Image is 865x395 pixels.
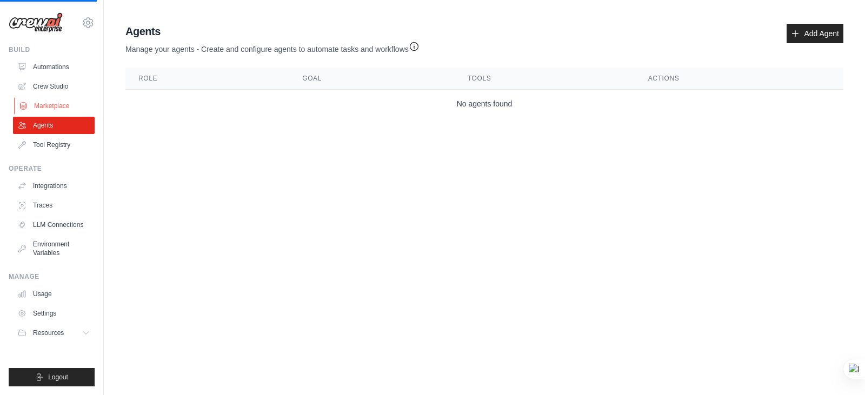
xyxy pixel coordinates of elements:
[13,117,95,134] a: Agents
[33,329,64,337] span: Resources
[48,373,68,381] span: Logout
[13,136,95,153] a: Tool Registry
[14,97,96,115] a: Marketplace
[125,68,289,90] th: Role
[13,305,95,322] a: Settings
[9,45,95,54] div: Build
[13,236,95,262] a: Environment Variables
[13,78,95,95] a: Crew Studio
[9,164,95,173] div: Operate
[13,285,95,303] a: Usage
[13,216,95,233] a: LLM Connections
[13,177,95,195] a: Integrations
[125,39,420,55] p: Manage your agents - Create and configure agents to automate tasks and workflows
[289,68,455,90] th: Goal
[13,197,95,214] a: Traces
[787,24,843,43] a: Add Agent
[125,24,420,39] h2: Agents
[125,90,843,118] td: No agents found
[635,68,843,90] th: Actions
[9,368,95,386] button: Logout
[455,68,635,90] th: Tools
[13,324,95,342] button: Resources
[13,58,95,76] a: Automations
[9,272,95,281] div: Manage
[9,12,63,33] img: Logo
